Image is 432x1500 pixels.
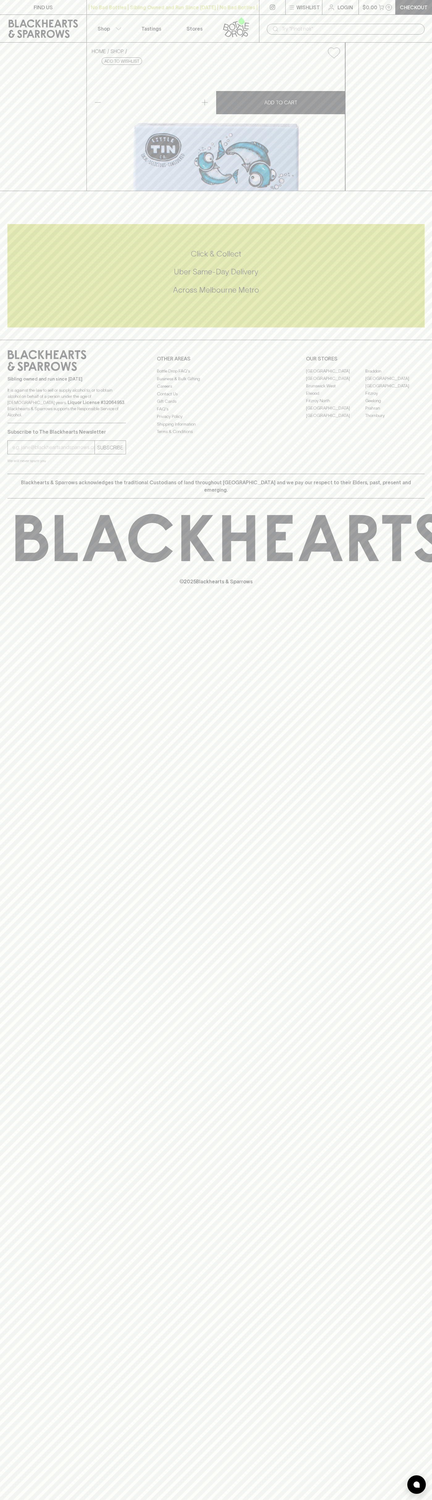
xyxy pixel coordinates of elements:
[97,444,123,451] p: SUBSCRIBE
[306,397,365,404] a: Fitzroy North
[413,1481,420,1488] img: bubble-icon
[157,355,275,362] p: OTHER AREAS
[296,4,320,11] p: Wishlist
[187,25,203,32] p: Stores
[365,412,425,419] a: Thornbury
[365,397,425,404] a: Geelong
[7,387,126,418] p: It is against the law to sell or supply alcohol to, or to obtain alcohol on behalf of a person un...
[102,57,142,65] button: Add to wishlist
[157,405,275,413] a: FAQ's
[306,412,365,419] a: [GEOGRAPHIC_DATA]
[306,367,365,375] a: [GEOGRAPHIC_DATA]
[7,249,425,259] h5: Click & Collect
[282,24,420,34] input: Try "Pinot noir"
[157,390,275,398] a: Contact Us
[306,390,365,397] a: Elwood
[111,48,124,54] a: SHOP
[365,382,425,390] a: [GEOGRAPHIC_DATA]
[264,99,297,106] p: ADD TO CART
[365,404,425,412] a: Prahran
[157,375,275,382] a: Business & Bulk Gifting
[7,428,126,435] p: Subscribe to The Blackhearts Newsletter
[95,441,126,454] button: SUBSCRIBE
[157,420,275,428] a: Shipping Information
[157,368,275,375] a: Bottle Drop FAQ's
[12,443,94,452] input: e.g. jane@blackheartsandsparrows.com.au
[157,413,275,420] a: Privacy Policy
[98,25,110,32] p: Shop
[338,4,353,11] p: Login
[7,285,425,295] h5: Across Melbourne Metro
[173,15,216,42] a: Stores
[306,404,365,412] a: [GEOGRAPHIC_DATA]
[141,25,161,32] p: Tastings
[157,383,275,390] a: Careers
[92,48,106,54] a: HOME
[216,91,345,114] button: ADD TO CART
[34,4,53,11] p: FIND US
[365,367,425,375] a: Braddon
[400,4,428,11] p: Checkout
[365,375,425,382] a: [GEOGRAPHIC_DATA]
[306,355,425,362] p: OUR STORES
[363,4,377,11] p: $0.00
[7,224,425,327] div: Call to action block
[87,63,345,191] img: 34270.png
[87,15,130,42] button: Shop
[7,376,126,382] p: Sibling owned and run since [DATE]
[68,400,124,405] strong: Liquor License #32064953
[306,375,365,382] a: [GEOGRAPHIC_DATA]
[306,382,365,390] a: Brunswick West
[7,458,126,464] p: We will never spam you
[365,390,425,397] a: Fitzroy
[7,267,425,277] h5: Uber Same-Day Delivery
[12,479,420,494] p: Blackhearts & Sparrows acknowledges the traditional Custodians of land throughout [GEOGRAPHIC_DAT...
[388,6,390,9] p: 0
[325,45,342,61] button: Add to wishlist
[157,428,275,435] a: Terms & Conditions
[157,398,275,405] a: Gift Cards
[130,15,173,42] a: Tastings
